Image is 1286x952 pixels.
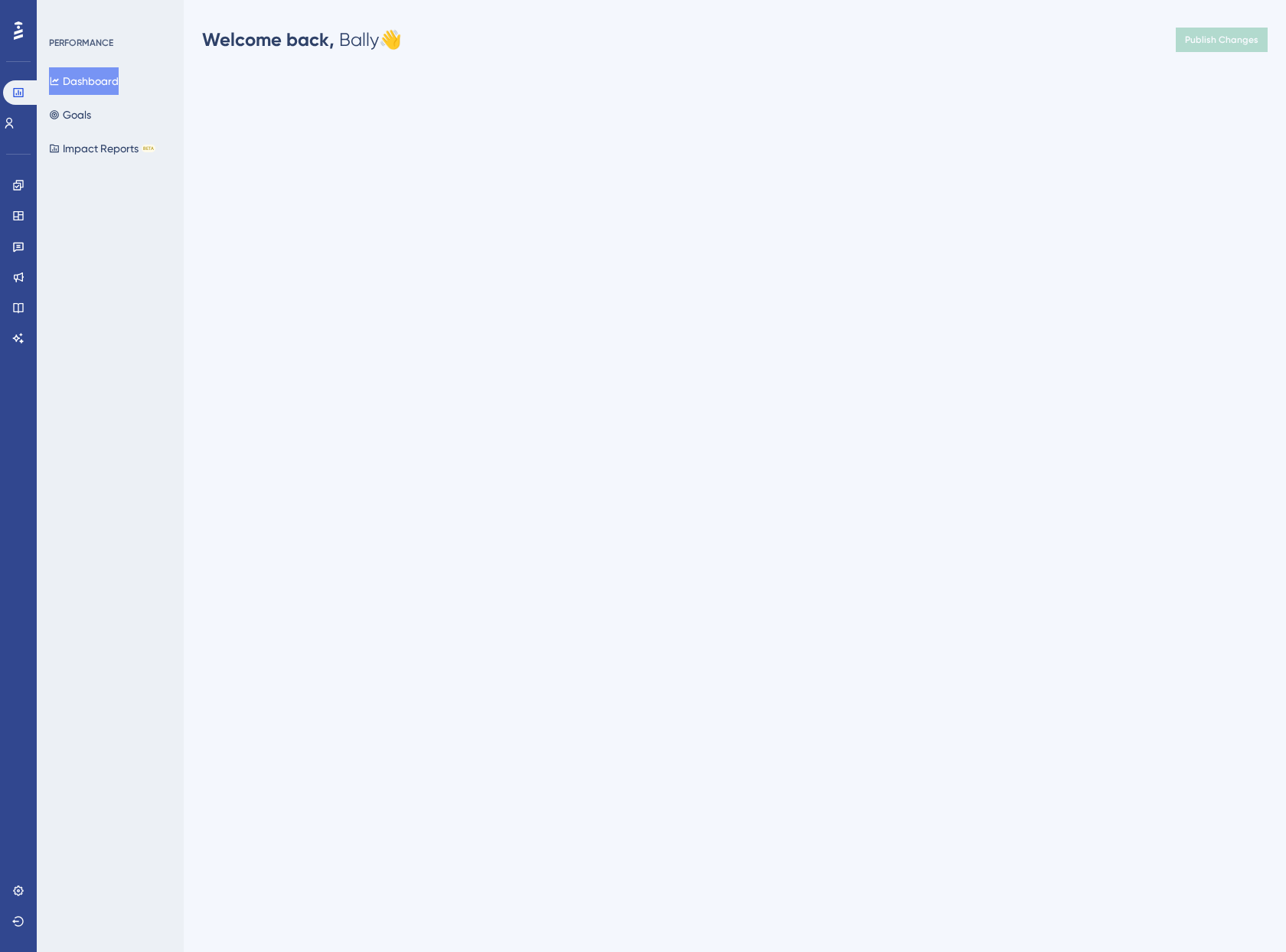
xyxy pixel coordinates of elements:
[1185,34,1258,46] span: Publish Changes
[142,145,155,152] div: BETA
[49,67,119,95] button: Dashboard
[1176,28,1268,52] button: Publish Changes
[202,28,335,51] span: Welcome back,
[202,28,402,52] div: Bally 👋
[49,101,91,129] button: Goals
[49,37,113,49] div: PERFORMANCE
[49,135,155,162] button: Impact ReportsBETA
